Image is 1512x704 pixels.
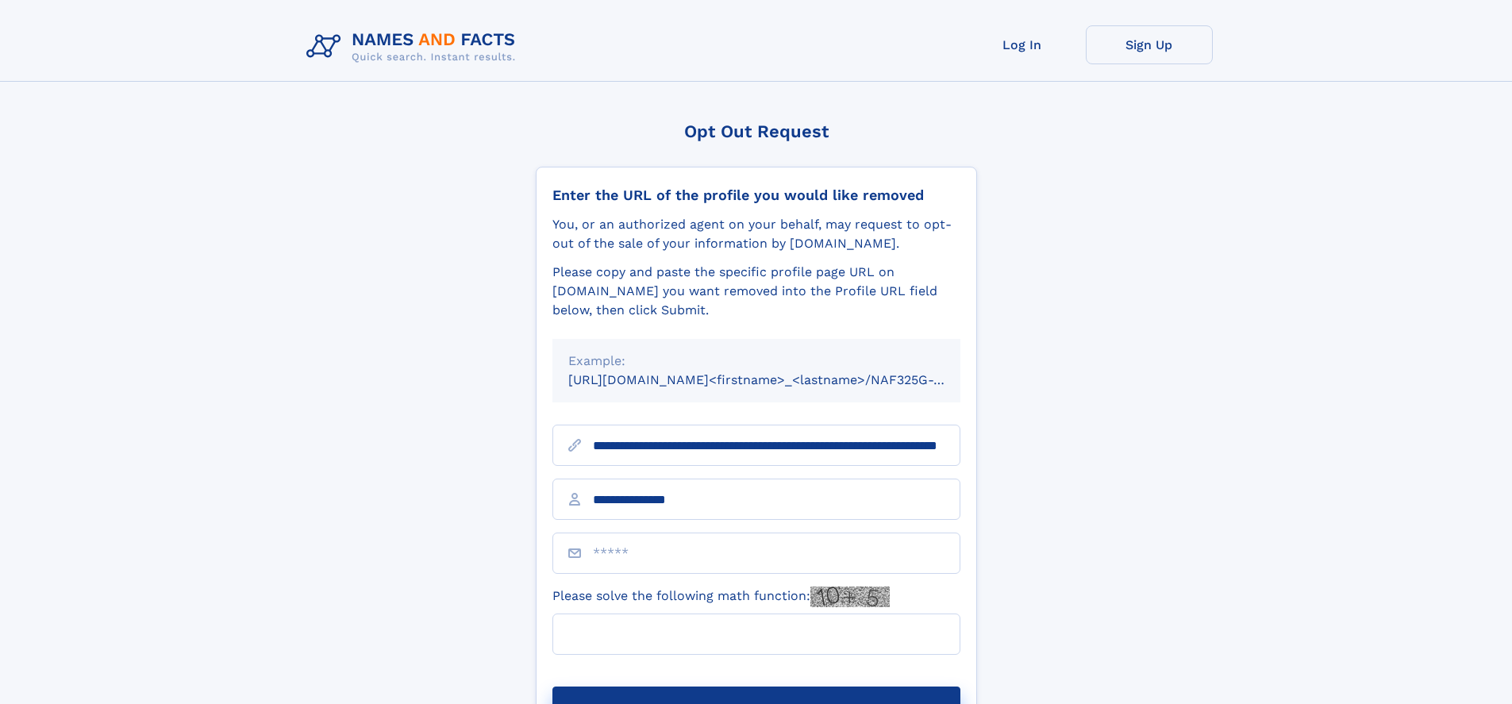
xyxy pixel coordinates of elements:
[300,25,529,68] img: Logo Names and Facts
[552,587,890,607] label: Please solve the following math function:
[568,372,991,387] small: [URL][DOMAIN_NAME]<firstname>_<lastname>/NAF325G-xxxxxxxx
[1086,25,1213,64] a: Sign Up
[552,187,960,204] div: Enter the URL of the profile you would like removed
[959,25,1086,64] a: Log In
[552,263,960,320] div: Please copy and paste the specific profile page URL on [DOMAIN_NAME] you want removed into the Pr...
[552,215,960,253] div: You, or an authorized agent on your behalf, may request to opt-out of the sale of your informatio...
[568,352,945,371] div: Example:
[536,121,977,141] div: Opt Out Request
